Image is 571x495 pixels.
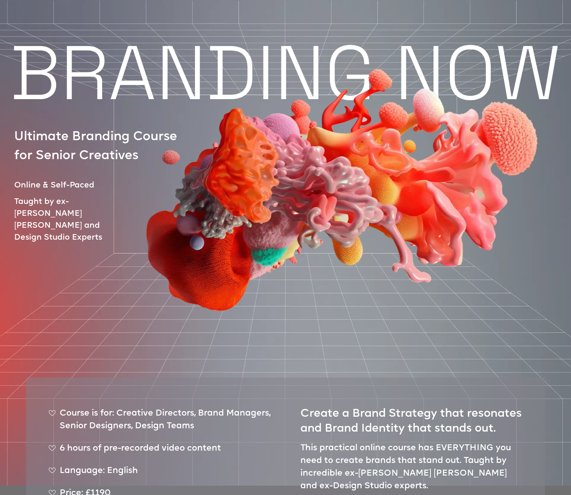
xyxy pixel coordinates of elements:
[14,128,186,165] p: Ultimate Branding Course for Senior Creatives
[14,196,128,244] p: Taught by ex-[PERSON_NAME] [PERSON_NAME] and Design Studio Experts
[48,442,271,461] div: 6 hours of pre-recorded video content
[48,465,271,483] div: Language: English
[300,400,523,436] h2: Create a Brand Strategy that resonates and Brand Identity that stands out.
[48,407,271,439] div: Course is for: Creative Directors, Brand Managers, Senior Designers, Design Teams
